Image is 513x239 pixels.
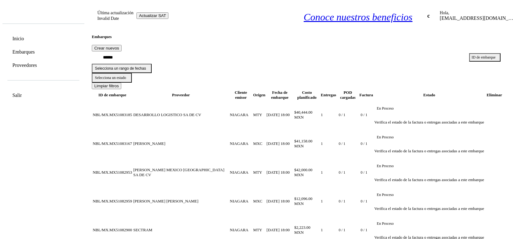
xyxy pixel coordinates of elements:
button: ID de embarque [469,53,501,62]
td: $12,096.00 MXN [294,187,320,215]
td: MXC [253,130,265,158]
p: Última actualización [97,10,133,16]
span: Proveedor [172,93,190,97]
span: NBL/MX.MX51083167 [93,141,132,146]
span: 0 / 1 [339,171,345,174]
span: Limpiar filtros [94,84,119,88]
span: Factura [359,93,373,97]
p: Verifica el estado de la factura o entregas asociadas a este embarque [374,149,484,154]
a: Inicio [12,36,24,41]
td: NIAGARA [230,187,252,215]
p: En proceso [377,106,394,111]
td: MTY [253,101,265,129]
p: En proceso [377,135,394,140]
span: ID de embarque [472,55,496,60]
span: [DATE] 18:00 [266,170,290,175]
span: Costo planificado [297,90,317,100]
p: Verifica el estado de la factura o entregas asociadas a este embarque [374,206,484,211]
span: 0 / 1 [361,171,367,174]
p: En proceso [377,164,394,168]
td: 1 [320,187,337,215]
span: NBL/MX.MX51082959 [93,199,132,203]
span: [DATE] 18:00 [266,141,290,146]
span: [DATE] 18:00 [266,199,290,203]
td: $41,158.00 MXN [294,130,320,158]
td: 1 [320,101,337,129]
td: NIAGARA [230,159,252,187]
p: En proceso [377,193,394,197]
button: Selecciona un estado [92,73,132,83]
span: 0 / 1 [339,142,345,146]
a: Proveedores [12,62,37,68]
span: 0 / 1 [339,228,345,232]
span: Estado [423,93,435,97]
div: Inicio [7,33,79,45]
button: Limpiar filtros [92,83,121,89]
td: MXC [253,187,265,215]
div: Proveedores [7,59,79,71]
p: Verifica el estado de la factura o entregas asociadas a este embarque [374,177,484,182]
button: Crear nuevos [92,45,122,51]
td: MTY [253,159,265,187]
div: Salir [7,89,79,101]
h4: Embarques [92,34,503,39]
span: [DATE] 18:00 [266,112,290,117]
span: 0 / 1 [361,228,367,232]
span: Actualizar SAT [139,13,166,18]
td: $40,444.00 MXN [294,101,320,129]
button: Actualizar SAT [136,12,168,19]
div: Embarques [7,46,79,58]
button: Selecciona un rango de fechas [92,64,152,73]
a: Conoce nuestros beneficios [304,11,413,23]
td: DESARROLLO LOGISTICO SA DE CV [133,101,229,129]
span: 0 / 1 [339,199,345,203]
span: POD cargadas [340,90,356,100]
span: Eliminar [487,93,502,97]
span: 0 / 1 [339,113,345,117]
a: Embarques [12,49,35,55]
span: 0 / 1 [361,199,367,203]
td: NIAGARA [230,101,252,129]
span: [DATE] 18:00 [266,228,290,232]
span: Origen [253,93,265,97]
span: Fecha de embarque [271,90,288,100]
span: Cliente emisor [235,90,247,100]
a: Salir [12,92,22,98]
td: [PERSON_NAME] [PERSON_NAME] [133,187,229,215]
p: Invalid Date [97,16,119,21]
span: Entregas [321,93,336,97]
td: [PERSON_NAME] [133,130,229,158]
span: 0 / 1 [361,113,367,117]
span: NBL/MX.MX51082900 [93,228,132,232]
td: [PERSON_NAME] MEXICO [GEOGRAPHIC_DATA] SA DE CV [133,159,229,187]
p: En proceso [377,221,394,226]
span: 0 / 1 [361,142,367,146]
td: 1 [320,130,337,158]
td: NIAGARA [230,130,252,158]
span: Crear nuevos [94,46,119,50]
td: $42,000.00 MXN [294,159,320,187]
span: NBL/MX.MX51083185 [93,112,132,117]
span: NBL/MX.MX51082953 [93,170,132,175]
span: ID de embarque [98,93,126,97]
p: Verifica el estado de la factura o entregas asociadas a este embarque [374,120,484,125]
td: 1 [320,159,337,187]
